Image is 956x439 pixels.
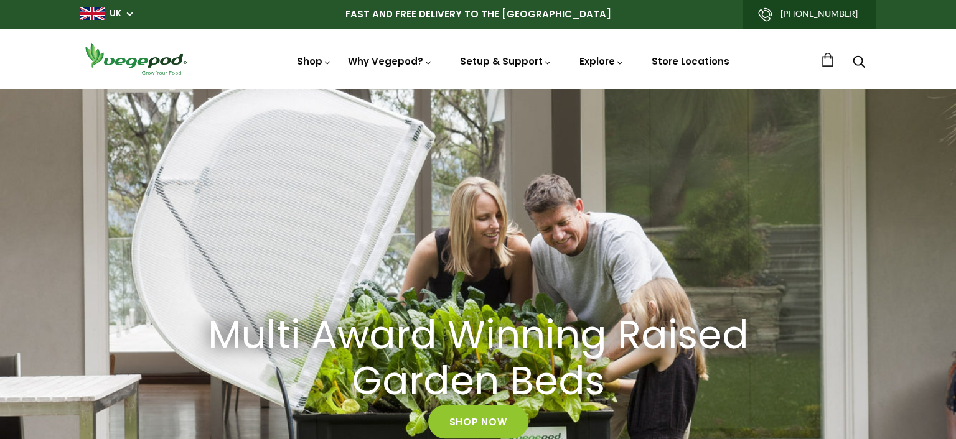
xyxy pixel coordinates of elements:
[110,7,121,20] a: UK
[198,312,758,405] h2: Multi Award Winning Raised Garden Beds
[579,55,624,68] a: Explore
[853,57,865,70] a: Search
[460,55,552,68] a: Setup & Support
[348,55,433,68] a: Why Vegepod?
[428,405,528,438] a: Shop Now
[182,312,774,405] a: Multi Award Winning Raised Garden Beds
[652,55,729,68] a: Store Locations
[80,41,192,76] img: Vegepod
[80,7,105,20] img: gb_large.png
[297,55,332,68] a: Shop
